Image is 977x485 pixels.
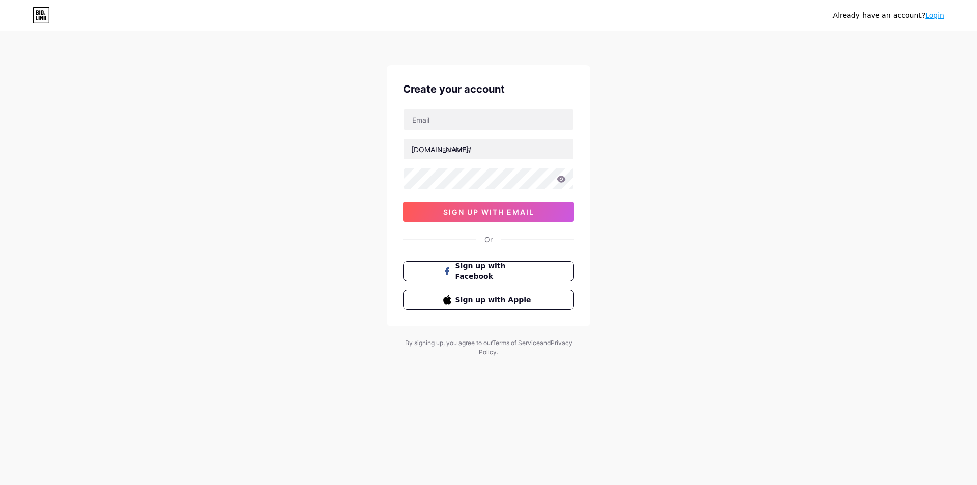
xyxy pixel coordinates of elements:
span: Sign up with Apple [455,295,534,305]
span: Sign up with Facebook [455,261,534,282]
span: sign up with email [443,208,534,216]
button: Sign up with Facebook [403,261,574,281]
input: Email [404,109,573,130]
input: username [404,139,573,159]
div: Create your account [403,81,574,97]
a: Login [925,11,944,19]
div: [DOMAIN_NAME]/ [411,144,471,155]
a: Terms of Service [492,339,540,347]
button: sign up with email [403,202,574,222]
div: Or [484,234,493,245]
div: By signing up, you agree to our and . [402,338,575,357]
div: Already have an account? [833,10,944,21]
button: Sign up with Apple [403,290,574,310]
